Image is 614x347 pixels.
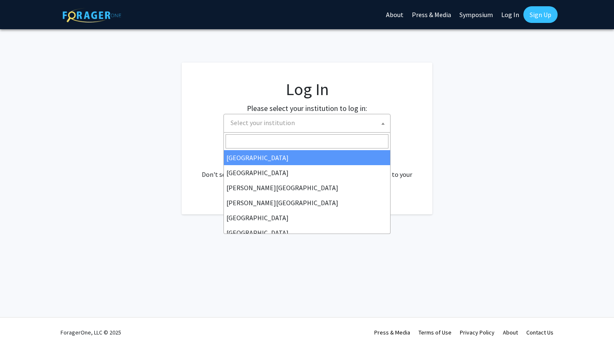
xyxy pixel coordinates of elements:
[224,180,390,195] li: [PERSON_NAME][GEOGRAPHIC_DATA]
[224,165,390,180] li: [GEOGRAPHIC_DATA]
[61,318,121,347] div: ForagerOne, LLC © 2025
[226,134,388,148] input: Search
[503,329,518,336] a: About
[460,329,495,336] a: Privacy Policy
[6,309,36,341] iframe: Chat
[419,329,452,336] a: Terms of Use
[224,195,390,210] li: [PERSON_NAME][GEOGRAPHIC_DATA]
[523,6,558,23] a: Sign Up
[63,8,121,23] img: ForagerOne Logo
[224,150,390,165] li: [GEOGRAPHIC_DATA]
[224,225,390,240] li: [GEOGRAPHIC_DATA]
[231,118,295,127] span: Select your institution
[374,329,410,336] a: Press & Media
[526,329,553,336] a: Contact Us
[224,210,390,225] li: [GEOGRAPHIC_DATA]
[223,114,391,133] span: Select your institution
[227,114,390,131] span: Select your institution
[247,103,367,114] label: Please select your institution to log in:
[198,149,416,189] div: No account? . Don't see your institution? about bringing ForagerOne to your institution.
[198,79,416,99] h1: Log In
